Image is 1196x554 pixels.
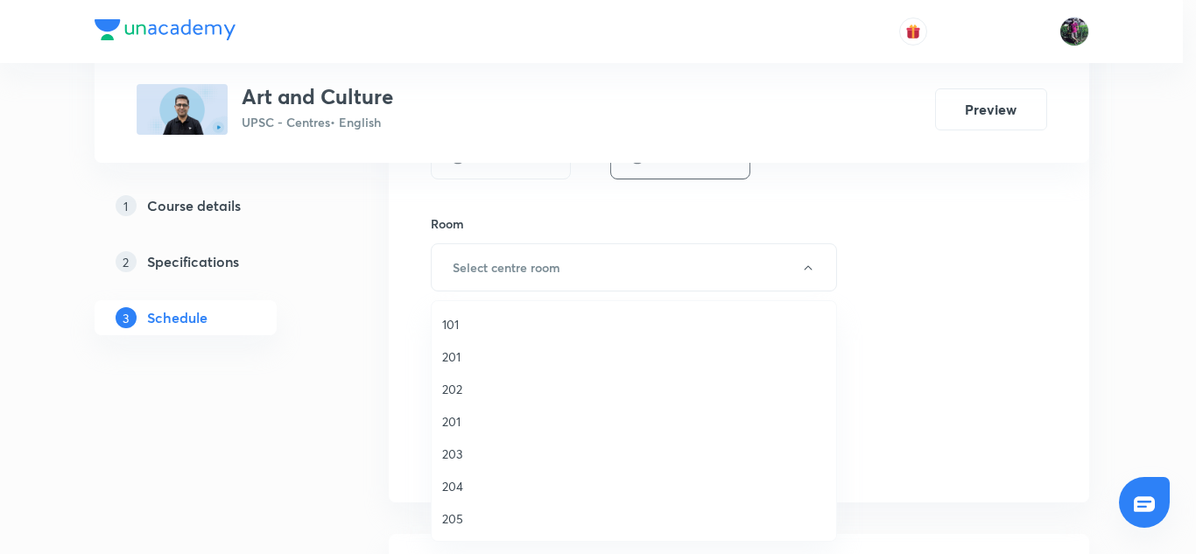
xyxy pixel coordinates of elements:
span: 204 [442,477,826,495]
span: 202 [442,380,826,398]
span: 101 [442,315,826,333]
span: 201 [442,412,826,431]
span: 203 [442,445,826,463]
span: 205 [442,509,826,528]
span: 201 [442,347,826,366]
